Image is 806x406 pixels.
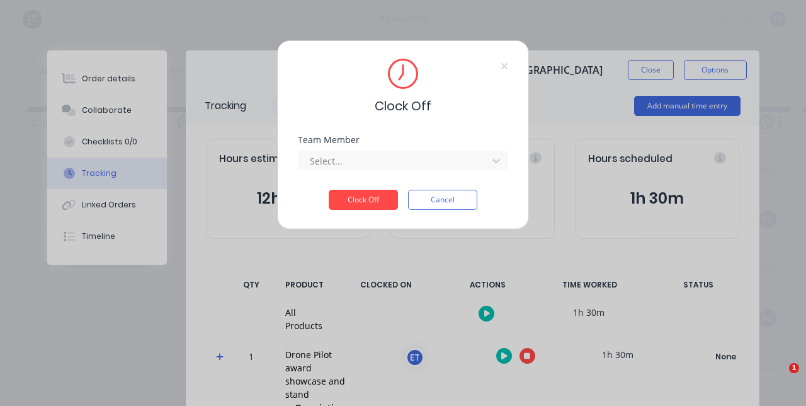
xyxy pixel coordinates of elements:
[763,363,793,393] iframe: Intercom live chat
[408,190,477,210] button: Cancel
[298,136,508,144] div: Team Member
[375,96,431,115] span: Clock Off
[329,190,398,210] button: Clock Off
[789,363,799,373] span: 1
